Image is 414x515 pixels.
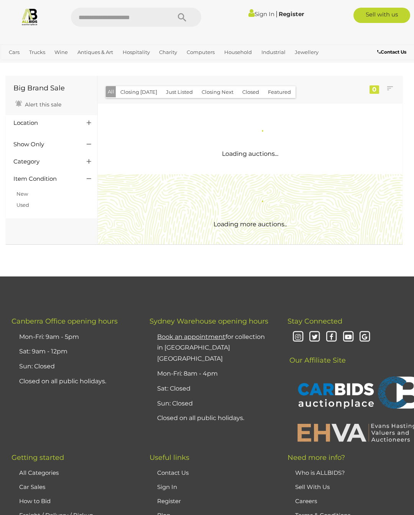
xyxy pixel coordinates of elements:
[295,483,330,490] a: Sell With Us
[157,469,189,476] a: Contact Us
[370,85,379,94] div: 0
[157,497,181,505] a: Register
[279,10,304,18] a: Register
[17,344,130,359] li: Sat: 9am - 12pm
[292,46,322,59] a: Jewellery
[325,330,338,344] i: Facebook
[116,86,162,98] button: Closing [DATE]
[6,46,23,59] a: Cars
[353,8,411,23] a: Sell with us
[106,86,116,97] button: All
[291,330,305,344] i: Instagram
[13,141,75,148] h4: Show Only
[155,381,268,396] li: Sat: Closed
[155,411,268,426] li: Closed on all public holidays.
[13,85,90,92] h1: Big Brand Sale
[197,86,238,98] button: Closing Next
[156,46,180,59] a: Charity
[222,150,278,157] span: Loading auctions...
[74,46,116,59] a: Antiques & Art
[377,49,406,55] b: Contact Us
[19,497,51,505] a: How to Bid
[21,8,39,26] img: Allbids.com.au
[157,483,177,490] a: Sign In
[16,191,28,197] a: New
[155,396,268,411] li: Sun: Closed
[155,366,268,381] li: Mon-Fri: 8am - 4pm
[149,453,189,462] span: Useful links
[17,330,130,345] li: Mon-Fri: 9am - 5pm
[17,374,130,389] li: Closed on all public holidays.
[149,317,268,325] span: Sydney Warehouse opening hours
[51,46,71,59] a: Wine
[263,86,296,98] button: Featured
[19,469,59,476] a: All Categories
[184,46,218,59] a: Computers
[13,176,75,182] h4: Item Condition
[287,345,346,365] span: Our Affiliate Site
[157,333,225,340] u: Book an appointment
[6,59,26,71] a: Office
[157,333,265,363] a: Book an appointmentfor collection in [GEOGRAPHIC_DATA] [GEOGRAPHIC_DATA]
[26,46,48,59] a: Trucks
[214,221,287,228] span: Loading more auctions..
[161,86,197,98] button: Just Listed
[19,483,45,490] a: Car Sales
[248,10,274,18] a: Sign In
[377,48,408,56] a: Contact Us
[55,59,115,71] a: [GEOGRAPHIC_DATA]
[11,317,118,325] span: Canberra Office opening hours
[13,120,75,126] h4: Location
[358,330,372,344] i: Google
[295,469,345,476] a: Who is ALLBIDS?
[287,453,345,462] span: Need more info?
[17,359,130,374] li: Sun: Closed
[295,497,317,505] a: Careers
[16,202,29,208] a: Used
[258,46,289,59] a: Industrial
[308,330,322,344] i: Twitter
[11,453,64,462] span: Getting started
[221,46,255,59] a: Household
[13,98,63,110] a: Alert this sale
[30,59,52,71] a: Sports
[120,46,153,59] a: Hospitality
[287,317,342,325] span: Stay Connected
[13,159,75,165] h4: Category
[238,86,264,98] button: Closed
[163,8,201,27] button: Search
[342,330,355,344] i: Youtube
[276,10,278,18] span: |
[23,101,61,108] span: Alert this sale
